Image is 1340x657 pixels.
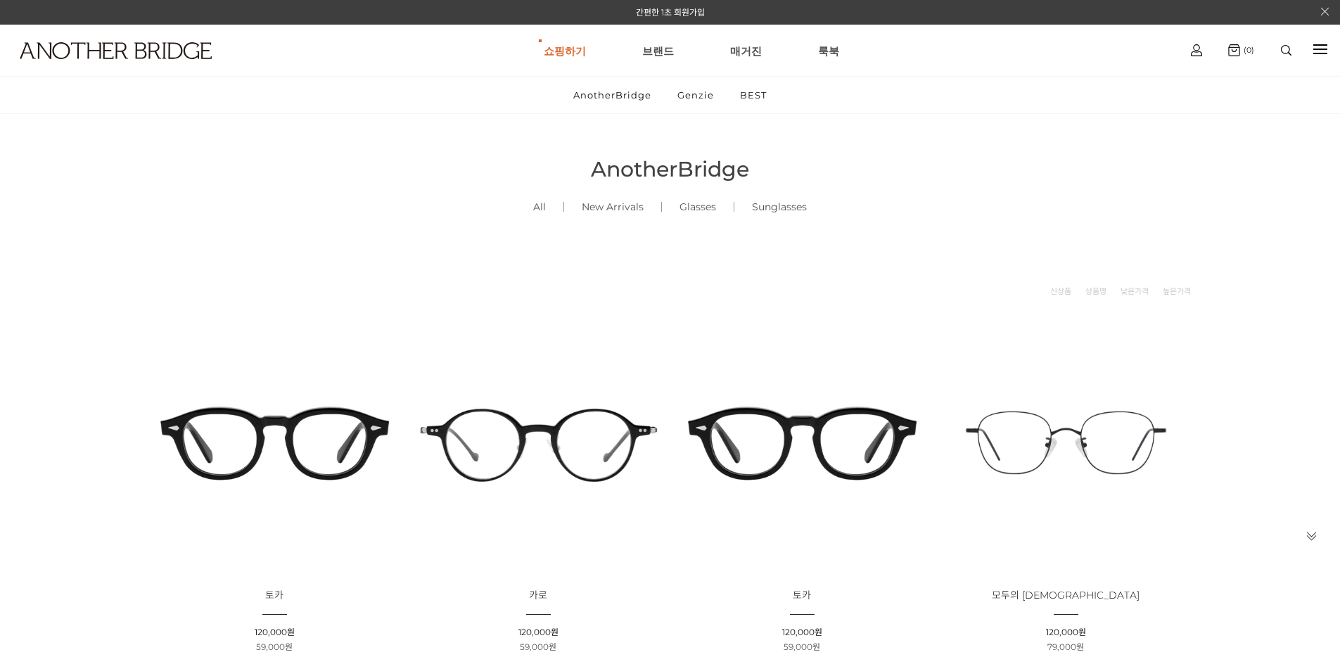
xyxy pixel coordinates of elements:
[728,77,779,113] a: BEST
[992,589,1140,601] span: 모두의 [DEMOGRAPHIC_DATA]
[818,25,839,76] a: 룩북
[662,183,734,231] a: Glasses
[1121,284,1149,298] a: 낮은가격
[411,316,665,570] img: 카로 - 감각적인 디자인의 패션 아이템 이미지
[20,42,212,59] img: logo
[529,590,547,601] a: 카로
[793,590,811,601] a: 토카
[782,627,822,637] span: 120,000원
[939,316,1193,570] img: 모두의 안경 - 다양한 크기에 맞춘 다용도 디자인 이미지
[636,7,705,18] a: 간편한 1초 회원가입
[255,627,295,637] span: 120,000원
[256,642,293,652] span: 59,000원
[1163,284,1191,298] a: 높은가격
[1191,44,1202,56] img: cart
[516,183,563,231] a: All
[992,590,1140,601] a: 모두의 [DEMOGRAPHIC_DATA]
[1228,44,1240,56] img: cart
[1046,627,1086,637] span: 120,000원
[265,589,283,601] span: 토카
[1047,642,1084,652] span: 79,000원
[1228,44,1254,56] a: (0)
[665,77,726,113] a: Genzie
[7,42,208,94] a: logo
[591,156,749,182] span: AnotherBridge
[1050,284,1071,298] a: 신상품
[730,25,762,76] a: 매거진
[642,25,674,76] a: 브랜드
[544,25,586,76] a: 쇼핑하기
[784,642,820,652] span: 59,000원
[675,316,929,570] img: 토카 아세테이트 안경 - 다양한 스타일에 맞는 뿔테 안경 이미지
[148,316,402,570] img: 토카 아세테이트 뿔테 안경 이미지
[1240,45,1254,55] span: (0)
[734,183,824,231] a: Sunglasses
[564,183,661,231] a: New Arrivals
[265,590,283,601] a: 토카
[1085,284,1106,298] a: 상품명
[529,589,547,601] span: 카로
[520,642,556,652] span: 59,000원
[1281,45,1291,56] img: search
[561,77,663,113] a: AnotherBridge
[518,627,559,637] span: 120,000원
[793,589,811,601] span: 토카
